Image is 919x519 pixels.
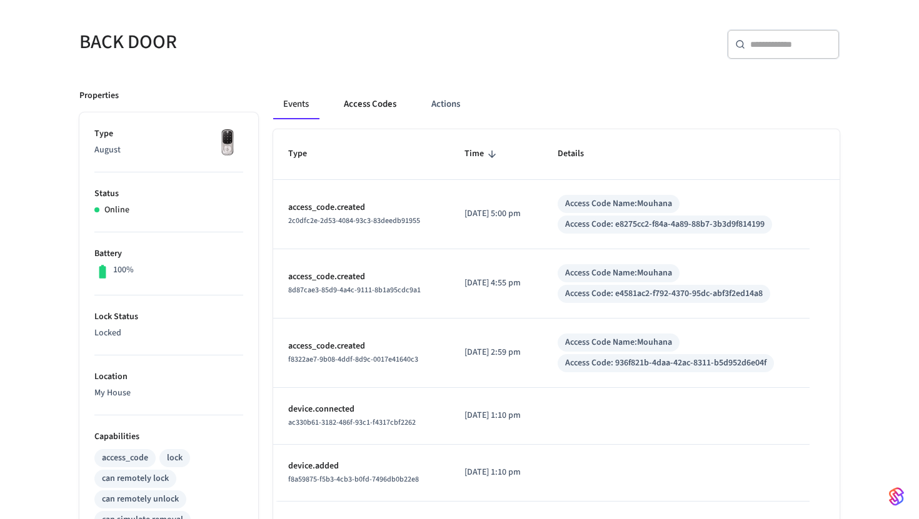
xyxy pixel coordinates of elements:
p: access_code.created [288,201,434,214]
p: [DATE] 1:10 pm [465,466,528,479]
div: Access Code: e8275cc2-f84a-4a89-88b7-3b3d9f814199 [565,218,765,231]
p: My House [94,387,243,400]
p: Type [94,127,243,141]
button: Access Codes [334,89,406,119]
span: f8a59875-f5b3-4cb3-b0fd-7496db0b22e8 [288,474,419,485]
p: Status [94,187,243,200]
div: lock [167,452,183,465]
button: Actions [421,89,470,119]
p: Lock Status [94,310,243,324]
div: Access Code Name: Mouhana [565,267,672,280]
p: Battery [94,247,243,260]
span: f8322ae7-9b08-4ddf-8d9c-0017e41640c3 [288,354,418,365]
div: Access Code: e4581ac2-f792-4370-95dc-abf3f2ed14a8 [565,287,763,300]
p: [DATE] 1:10 pm [465,409,528,422]
p: access_code.created [288,270,434,284]
span: Time [465,144,500,164]
span: ac330b61-3182-486f-93c1-f4317cbf2262 [288,417,416,428]
p: August [94,144,243,157]
p: access_code.created [288,340,434,353]
table: sticky table [273,129,840,501]
span: Details [558,144,600,164]
p: device.added [288,460,434,473]
img: SeamLogoGradient.69752ec5.svg [889,487,904,507]
img: Yale Assure Touchscreen Wifi Smart Lock, Satin Nickel, Front [212,127,243,159]
p: Locked [94,327,243,340]
p: device.connected [288,403,434,416]
button: Events [273,89,319,119]
div: ant example [273,89,840,119]
span: 2c0dfc2e-2d53-4084-93c3-83deedb91955 [288,215,420,226]
h5: BACK DOOR [79,29,452,55]
div: access_code [102,452,148,465]
div: can remotely lock [102,472,169,485]
p: Online [104,204,129,217]
div: can remotely unlock [102,493,179,506]
div: Access Code Name: Mouhana [565,197,672,210]
p: [DATE] 5:00 pm [465,207,528,220]
div: Access Code Name: Mouhana [565,336,672,349]
p: Location [94,370,243,383]
p: 100% [113,264,134,277]
p: [DATE] 4:55 pm [465,277,528,290]
span: Type [288,144,323,164]
span: 8d87cae3-85d9-4a4c-9111-8b1a95cdc9a1 [288,285,421,295]
p: Properties [79,89,119,102]
div: Access Code: 936f821b-4daa-42ac-8311-b5d952d6e04f [565,357,766,370]
p: Capabilities [94,430,243,443]
p: [DATE] 2:59 pm [465,346,528,359]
